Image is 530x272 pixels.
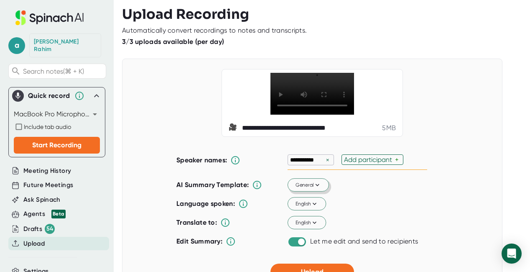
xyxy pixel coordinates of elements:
[310,237,418,246] div: Let me edit and send to recipients
[51,210,66,218] div: Beta
[23,180,73,190] button: Future Meetings
[28,92,70,100] div: Quick record
[176,237,222,245] b: Edit Summary:
[34,38,97,53] div: Abdul Rahim
[24,123,71,130] span: Include tab audio
[382,124,396,132] div: 5 MB
[32,141,82,149] span: Start Recording
[288,198,326,211] button: English
[122,26,307,35] div: Automatically convert recordings to notes and transcripts.
[288,179,329,192] button: General
[344,156,395,164] div: Add participant
[23,195,61,205] button: Ask Spinach
[324,156,331,164] div: ×
[45,224,55,234] div: 54
[122,6,522,22] h3: Upload Recording
[288,216,326,230] button: English
[23,209,66,219] div: Agents
[23,67,84,75] span: Search notes (⌘ + K)
[176,218,217,226] b: Translate to:
[12,87,102,104] div: Quick record
[14,108,100,121] div: MacBook Pro Microphone (Built-in)
[229,123,239,133] span: video
[176,200,235,208] b: Language spoken:
[502,244,522,264] div: Open Intercom Messenger
[176,181,249,189] b: AI Summary Template:
[296,219,319,226] span: English
[23,166,71,176] button: Meeting History
[296,200,319,208] span: English
[23,224,55,234] button: Drafts 54
[23,239,45,249] button: Upload
[395,156,401,164] div: +
[23,209,66,219] button: Agents Beta
[23,224,55,234] div: Drafts
[176,156,227,164] b: Speaker names:
[8,37,25,54] span: a
[14,137,100,154] button: Start Recording
[296,181,321,189] span: General
[122,38,224,46] b: 3/3 uploads available (per day)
